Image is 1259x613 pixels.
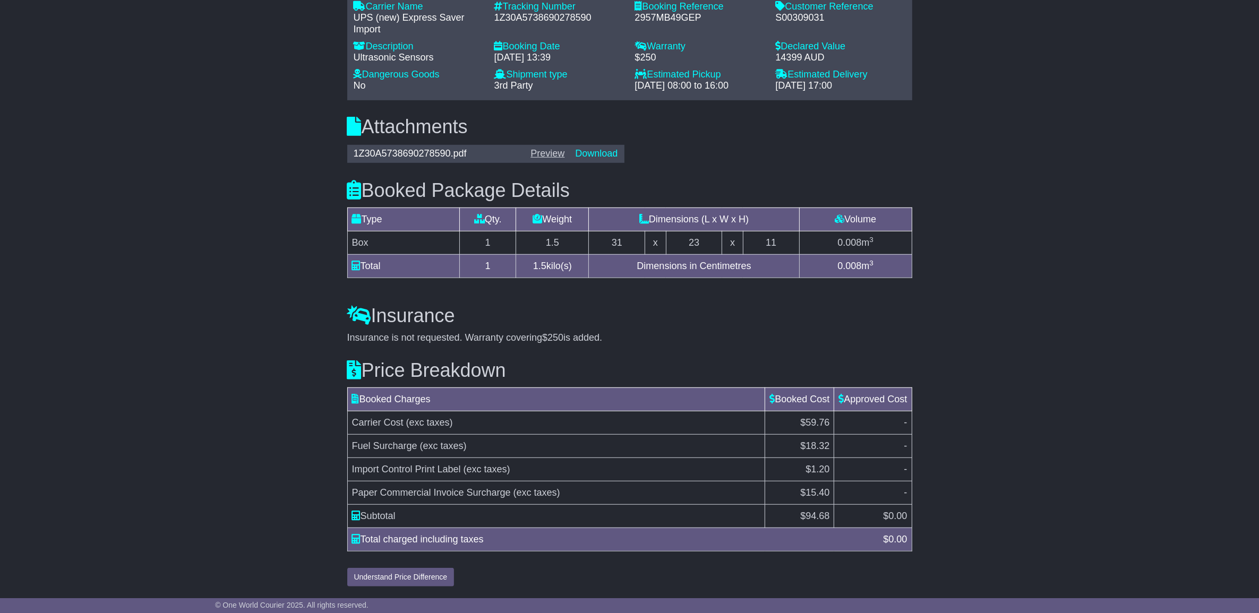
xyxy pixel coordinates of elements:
[800,441,829,451] span: $18.32
[352,417,404,428] span: Carrier Cost
[800,417,829,428] span: $59.76
[354,80,366,91] span: No
[347,305,912,326] h3: Insurance
[806,511,829,521] span: 94.68
[347,231,460,254] td: Box
[776,1,906,13] div: Customer Reference
[516,254,589,278] td: kilo(s)
[589,231,645,254] td: 31
[722,231,743,254] td: x
[347,532,878,547] div: Total charged including taxes
[354,69,484,81] div: Dangerous Goods
[799,254,912,278] td: m
[776,41,906,53] div: Declared Value
[494,52,624,64] div: [DATE] 13:39
[215,601,369,609] span: © One World Courier 2025. All rights reserved.
[348,148,526,160] div: 1Z30A5738690278590.pdf
[878,532,912,547] div: $
[635,80,765,92] div: [DATE] 08:00 to 16:00
[837,237,861,248] span: 0.008
[806,464,829,474] span: $1.20
[347,208,460,231] td: Type
[347,568,455,586] button: Understand Price Difference
[869,236,873,244] sup: 3
[354,52,484,64] div: Ultrasonic Sensors
[347,254,460,278] td: Total
[869,259,873,267] sup: 3
[347,387,765,411] td: Booked Charges
[904,417,907,428] span: -
[464,464,510,474] span: (exc taxes)
[347,116,912,137] h3: Attachments
[354,41,484,53] div: Description
[635,41,765,53] div: Warranty
[904,487,907,498] span: -
[516,231,589,254] td: 1.5
[516,208,589,231] td: Weight
[776,80,906,92] div: [DATE] 17:00
[834,504,912,528] td: $
[904,464,907,474] span: -
[460,254,516,278] td: 1
[513,487,560,498] span: (exc taxes)
[352,487,511,498] span: Paper Commercial Invoice Surcharge
[799,208,912,231] td: Volume
[494,80,533,91] span: 3rd Party
[533,261,546,271] span: 1.5
[776,12,906,24] div: S00309031
[888,511,907,521] span: 0.00
[645,231,666,254] td: x
[354,1,484,13] div: Carrier Name
[635,1,765,13] div: Booking Reference
[352,464,461,474] span: Import Control Print Label
[347,360,912,381] h3: Price Breakdown
[494,69,624,81] div: Shipment type
[799,231,912,254] td: m
[460,231,516,254] td: 1
[776,52,906,64] div: 14399 AUD
[837,261,861,271] span: 0.008
[743,231,799,254] td: 11
[406,417,453,428] span: (exc taxes)
[347,180,912,201] h3: Booked Package Details
[635,52,765,64] div: $250
[347,504,765,528] td: Subtotal
[494,12,624,24] div: 1Z30A5738690278590
[765,387,834,411] td: Booked Cost
[635,12,765,24] div: 2957MB49GEP
[494,1,624,13] div: Tracking Number
[352,441,417,451] span: Fuel Surcharge
[460,208,516,231] td: Qty.
[635,69,765,81] div: Estimated Pickup
[834,387,912,411] td: Approved Cost
[765,504,834,528] td: $
[904,441,907,451] span: -
[800,487,829,498] span: $15.40
[589,254,799,278] td: Dimensions in Centimetres
[354,12,484,35] div: UPS (new) Express Saver Import
[666,231,722,254] td: 23
[776,69,906,81] div: Estimated Delivery
[494,41,624,53] div: Booking Date
[575,148,618,159] a: Download
[347,332,912,344] div: Insurance is not requested. Warranty covering is added.
[589,208,799,231] td: Dimensions (L x W x H)
[530,148,564,159] a: Preview
[888,534,907,545] span: 0.00
[420,441,467,451] span: (exc taxes)
[542,332,563,343] span: $250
